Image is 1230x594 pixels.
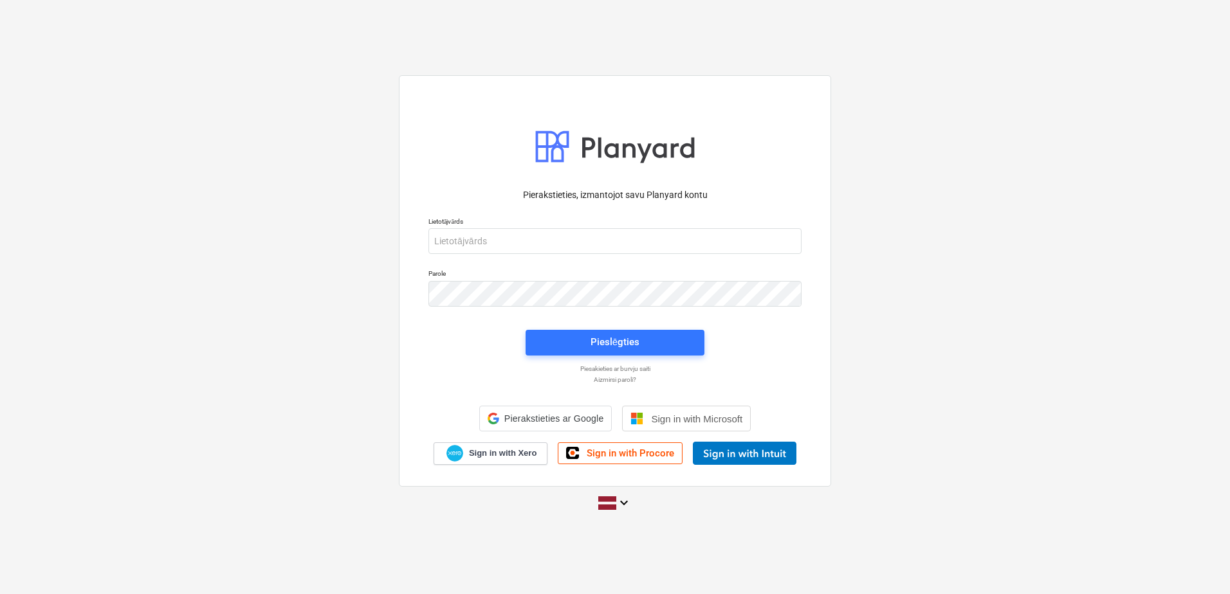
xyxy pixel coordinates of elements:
[591,334,639,350] div: Pieslēgties
[428,269,802,280] p: Parole
[526,330,704,355] button: Pieslēgties
[428,217,802,228] p: Lietotājvārds
[469,447,537,459] span: Sign in with Xero
[651,413,742,424] span: Sign in with Microsoft
[428,188,802,202] p: Pierakstieties, izmantojot savu Planyard kontu
[479,406,612,431] div: Pierakstieties ar Google
[630,412,643,425] img: Microsoft logo
[422,364,808,373] a: Piesakieties ar burvju saiti
[434,442,548,465] a: Sign in with Xero
[422,375,808,384] a: Aizmirsi paroli?
[504,413,604,424] span: Pierakstieties ar Google
[616,495,632,510] i: keyboard_arrow_down
[558,442,683,464] a: Sign in with Procore
[587,447,674,459] span: Sign in with Procore
[428,228,802,254] input: Lietotājvārds
[446,445,463,462] img: Xero logo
